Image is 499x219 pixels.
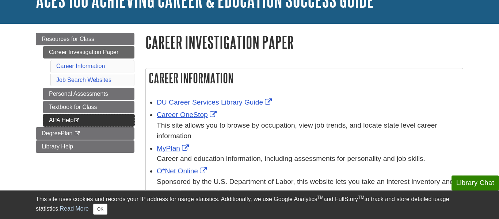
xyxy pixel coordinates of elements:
div: This site uses cookies and records your IP address for usage statistics. Additionally, we use Goo... [36,195,463,215]
a: Read More [60,205,89,212]
i: This link opens in a new window [74,131,80,136]
a: Link opens in new window [157,111,218,118]
a: Job Search Websites [56,77,111,83]
a: Link opens in new window [157,144,191,152]
a: Textbook for Class [43,101,134,113]
a: Career Information [56,63,105,69]
a: Resources for Class [36,33,134,45]
div: Sponsored by the U.S. Department of Labor, this website lets you take an interest inventory and a... [157,177,459,198]
h1: Career Investigation Paper [145,33,463,52]
a: Personal Assessments [43,88,134,100]
div: Career and education information, including assessments for personality and job skills. [157,154,459,164]
span: Library Help [42,143,73,150]
div: This site allows you to browse by occupation, view job trends, and locate state level career info... [157,120,459,141]
span: Resources for Class [42,36,94,42]
sup: TM [358,195,364,200]
a: Link opens in new window [157,167,209,175]
div: Guide Page Menu [36,33,134,153]
button: Library Chat [452,175,499,190]
a: DegreePlan [36,127,134,140]
a: Library Help [36,140,134,153]
h2: Career Information [146,68,463,88]
button: Close [93,204,107,215]
sup: TM [317,195,323,200]
span: DegreePlan [42,130,73,136]
a: Career Investigation Paper [43,46,134,58]
a: Link opens in new window [157,98,274,106]
a: APA Help [43,114,134,127]
i: This link opens in a new window [73,118,80,123]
